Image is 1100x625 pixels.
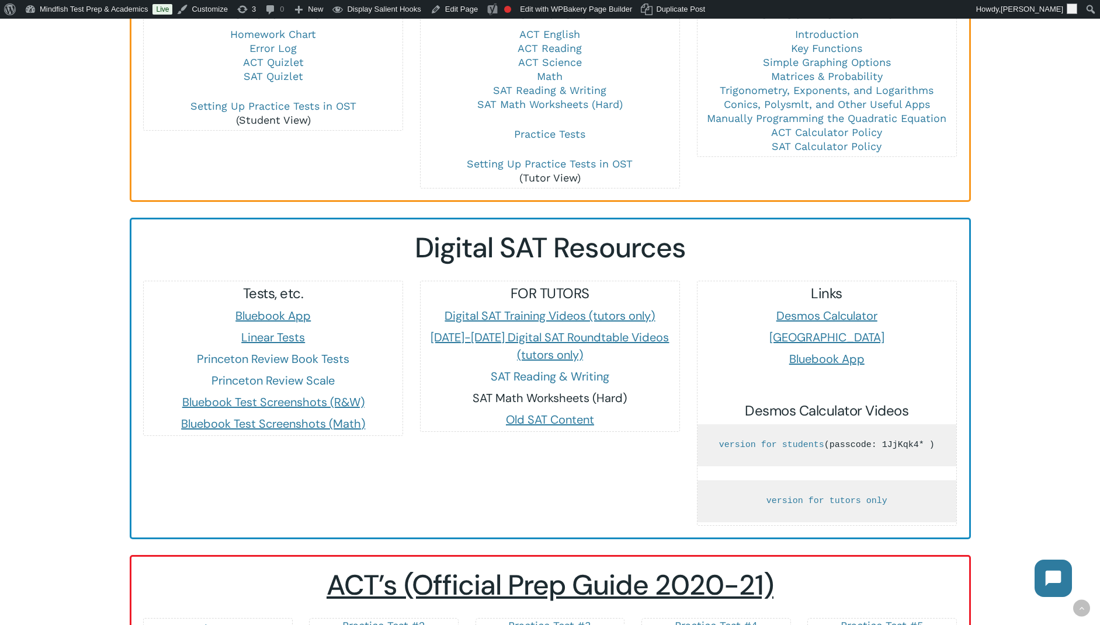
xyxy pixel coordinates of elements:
h2: Digital SAT Resources [143,231,957,265]
span: [PERSON_NAME] [1001,5,1063,13]
a: Princeton Review Scale [211,373,335,388]
a: Linear Tests [241,330,305,345]
a: Setting Up Practice Tests in OST [467,158,633,170]
div: Focus keyphrase not set [504,6,511,13]
span: ACT’s (Official Prep Guide 2020-21) [327,567,773,603]
a: Desmos Calculator [776,308,877,323]
a: Practice Tests [514,128,585,140]
a: SAT Math Worksheets (Hard) [477,98,623,110]
h5: Links [698,284,956,303]
a: Bluebook App [235,308,311,323]
a: Manually Programming the Quadratic Equation [707,112,946,124]
a: ACT English [519,28,580,40]
a: Live [152,4,172,15]
a: ACT Calculator Policy [771,126,882,138]
iframe: Chatbot [1023,548,1084,609]
pre: (passcode: 1JjKqk4* ) [698,424,956,466]
h5: Tests, etc. [144,284,402,303]
h5: FOR TUTORS [421,284,679,303]
p: (Student View) [144,99,402,127]
a: Introduction [795,28,859,40]
a: ACT Science [518,56,582,68]
a: Setting Up Practice Tests in OST [190,100,356,112]
a: Key Functions [791,42,862,54]
a: Bluebook App [789,351,865,366]
a: ACT Reading [518,42,582,54]
a: Math [537,70,563,82]
a: SAT Quizlet [244,70,303,82]
a: ACT Quizlet [243,56,304,68]
a: Homework Chart [230,28,316,40]
a: SAT Reading & Writing [493,84,606,96]
a: Bluebook Test Screenshots (Math) [181,416,365,431]
a: Simple Graphing Options [763,56,891,68]
h5: Desmos Calculator Videos [698,401,956,420]
a: Princeton Review Book Tests [197,351,349,366]
a: Bluebook Test Screenshots (R&W) [182,394,365,410]
a: version for tutors only [766,496,887,506]
a: [GEOGRAPHIC_DATA] [769,330,884,345]
a: version for students [719,440,824,450]
p: (Tutor View) [421,157,679,185]
a: Error Log [249,42,297,54]
a: SAT Math Worksheets (Hard) [473,390,627,406]
a: SAT Calculator Policy [772,140,882,152]
a: Digital SAT Training Videos (tutors only) [445,308,655,323]
a: Conics, Polysmlt, and Other Useful Apps [724,98,930,110]
a: Old SAT Content [506,412,594,427]
a: Trigonometry, Exponents, and Logarithms [720,84,934,96]
a: Matrices & Probability [771,70,883,82]
a: [DATE]-[DATE] Digital SAT Roundtable Videos (tutors only) [431,330,669,362]
a: SAT Reading & Writing [491,369,609,384]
